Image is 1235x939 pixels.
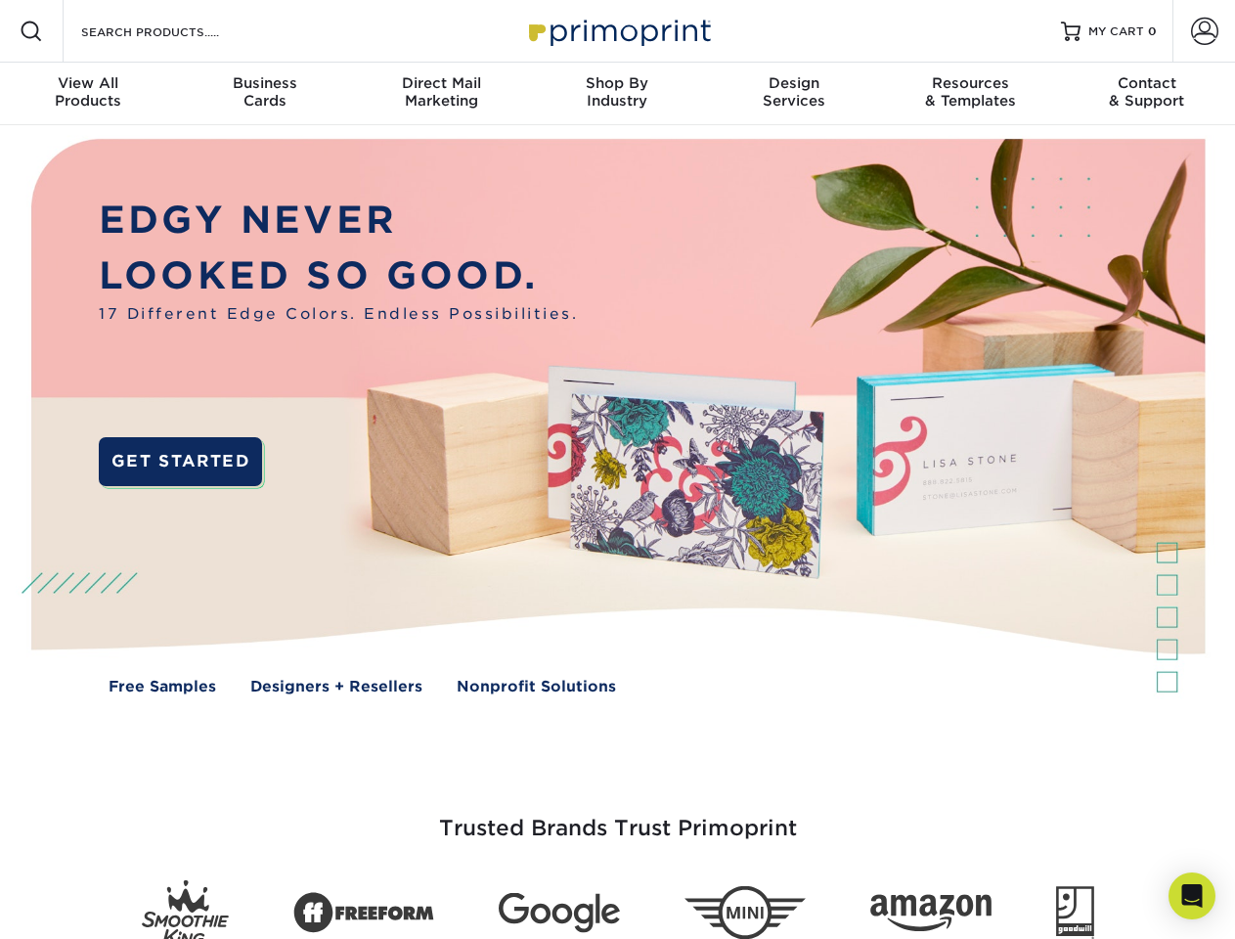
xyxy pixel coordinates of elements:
a: Direct MailMarketing [353,63,529,125]
span: Resources [882,74,1058,92]
div: Services [706,74,882,110]
span: 0 [1148,24,1157,38]
img: Google [499,893,620,933]
a: Resources& Templates [882,63,1058,125]
p: EDGY NEVER [99,193,578,248]
div: & Support [1059,74,1235,110]
div: Industry [529,74,705,110]
span: Contact [1059,74,1235,92]
a: Nonprofit Solutions [457,676,616,698]
div: Open Intercom Messenger [1169,872,1215,919]
div: Marketing [353,74,529,110]
input: SEARCH PRODUCTS..... [79,20,270,43]
div: Cards [176,74,352,110]
span: Shop By [529,74,705,92]
span: Direct Mail [353,74,529,92]
a: GET STARTED [99,437,262,486]
span: Design [706,74,882,92]
a: Free Samples [109,676,216,698]
a: Designers + Resellers [250,676,422,698]
a: DesignServices [706,63,882,125]
div: & Templates [882,74,1058,110]
h3: Trusted Brands Trust Primoprint [46,769,1190,865]
img: Goodwill [1056,886,1094,939]
iframe: Google Customer Reviews [5,879,166,932]
span: Business [176,74,352,92]
span: 17 Different Edge Colors. Endless Possibilities. [99,303,578,326]
a: Shop ByIndustry [529,63,705,125]
img: Primoprint [520,10,716,52]
p: LOOKED SO GOOD. [99,248,578,304]
img: Amazon [870,895,992,932]
a: Contact& Support [1059,63,1235,125]
a: BusinessCards [176,63,352,125]
span: MY CART [1088,23,1144,40]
